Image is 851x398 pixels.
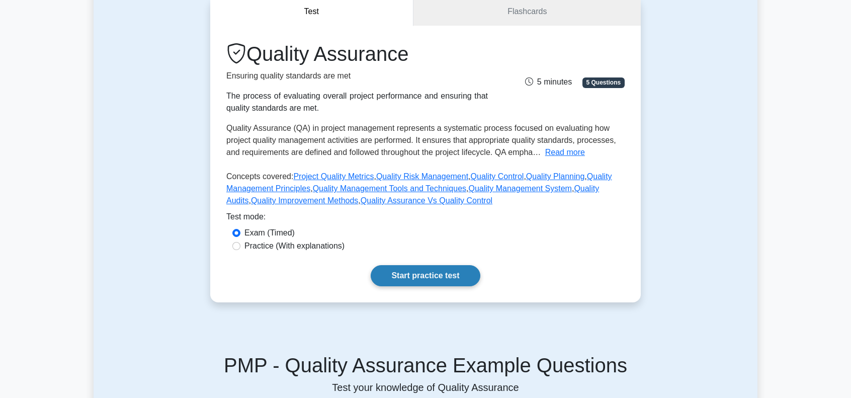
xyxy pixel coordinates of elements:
[545,146,585,158] button: Read more
[469,184,572,193] a: Quality Management System
[251,196,358,205] a: Quality Improvement Methods
[226,70,488,82] p: Ensuring quality standards are met
[293,172,374,181] a: Project Quality Metrics
[582,77,625,88] span: 5 Questions
[226,90,488,114] div: The process of evaluating overall project performance and ensuring that quality standards are met.
[376,172,468,181] a: Quality Risk Management
[313,184,466,193] a: Quality Management Tools and Techniques
[226,42,488,66] h1: Quality Assurance
[526,172,585,181] a: Quality Planning
[371,265,480,286] a: Start practice test
[244,227,295,239] label: Exam (Timed)
[226,211,625,227] div: Test mode:
[106,353,745,377] h5: PMP - Quality Assurance Example Questions
[106,381,745,393] p: Test your knowledge of Quality Assurance
[361,196,492,205] a: Quality Assurance Vs Quality Control
[226,124,616,156] span: Quality Assurance (QA) in project management represents a systematic process focused on evaluatin...
[471,172,524,181] a: Quality Control
[226,171,625,211] p: Concepts covered: , , , , , , , , ,
[244,240,345,252] label: Practice (With explanations)
[525,77,572,86] span: 5 minutes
